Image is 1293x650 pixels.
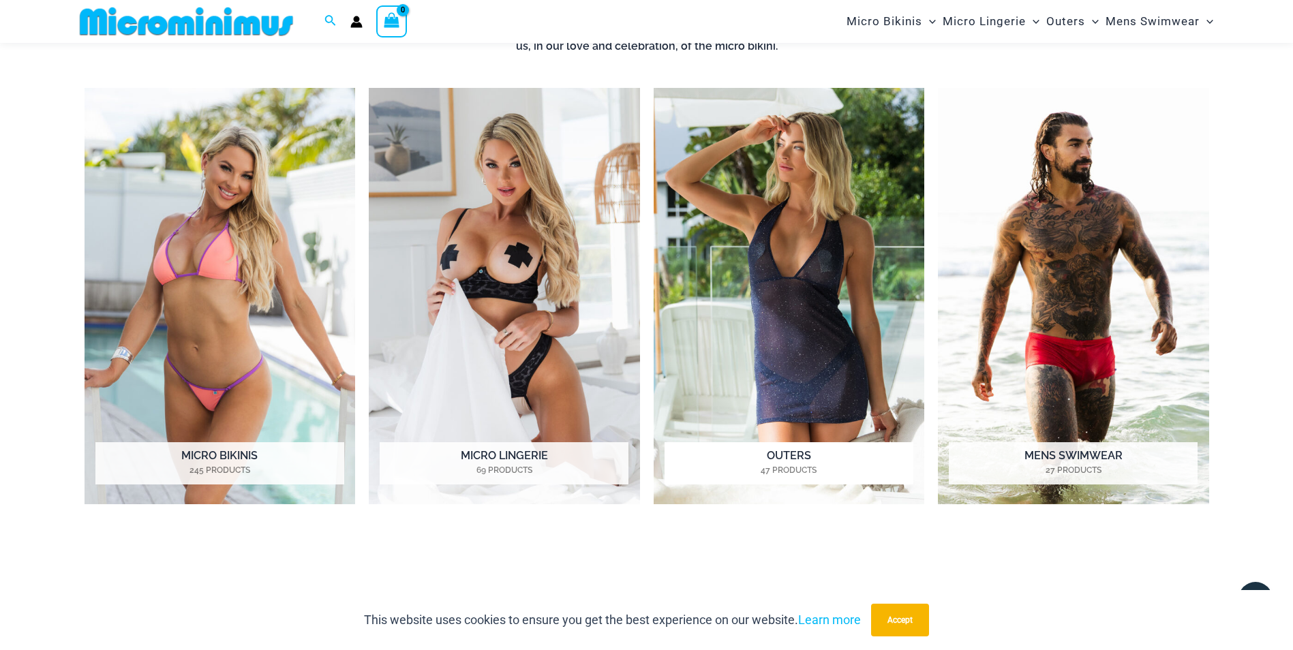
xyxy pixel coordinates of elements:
a: Account icon link [350,16,363,28]
p: This website uses cookies to ensure you get the best experience on our website. [364,610,861,630]
mark: 27 Products [949,464,1198,476]
a: Visit product category Outers [654,88,925,504]
img: Micro Lingerie [369,88,640,504]
img: MM SHOP LOGO FLAT [74,6,299,37]
h2: Outers [665,442,913,484]
h2: Micro Bikinis [95,442,344,484]
a: Micro BikinisMenu ToggleMenu Toggle [843,4,939,39]
nav: Site Navigation [841,2,1219,41]
span: Micro Lingerie [943,4,1026,39]
a: Visit product category Micro Bikinis [85,88,356,504]
span: Micro Bikinis [847,4,922,39]
iframe: TrustedSite Certified [85,540,1209,643]
span: Menu Toggle [922,4,936,39]
mark: 69 Products [380,464,628,476]
a: Micro LingerieMenu ToggleMenu Toggle [939,4,1043,39]
span: Menu Toggle [1026,4,1039,39]
h2: Mens Swimwear [949,442,1198,484]
mark: 245 Products [95,464,344,476]
a: Learn more [798,613,861,627]
span: Menu Toggle [1085,4,1099,39]
img: Outers [654,88,925,504]
img: Mens Swimwear [938,88,1209,504]
a: Visit product category Micro Lingerie [369,88,640,504]
span: Mens Swimwear [1106,4,1200,39]
span: Outers [1046,4,1085,39]
img: Micro Bikinis [85,88,356,504]
a: Visit product category Mens Swimwear [938,88,1209,504]
a: Mens SwimwearMenu ToggleMenu Toggle [1102,4,1217,39]
a: View Shopping Cart, empty [376,5,408,37]
a: OutersMenu ToggleMenu Toggle [1043,4,1102,39]
button: Accept [871,604,929,636]
mark: 47 Products [665,464,913,476]
a: Search icon link [324,13,337,30]
span: Menu Toggle [1200,4,1213,39]
h2: Micro Lingerie [380,442,628,484]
